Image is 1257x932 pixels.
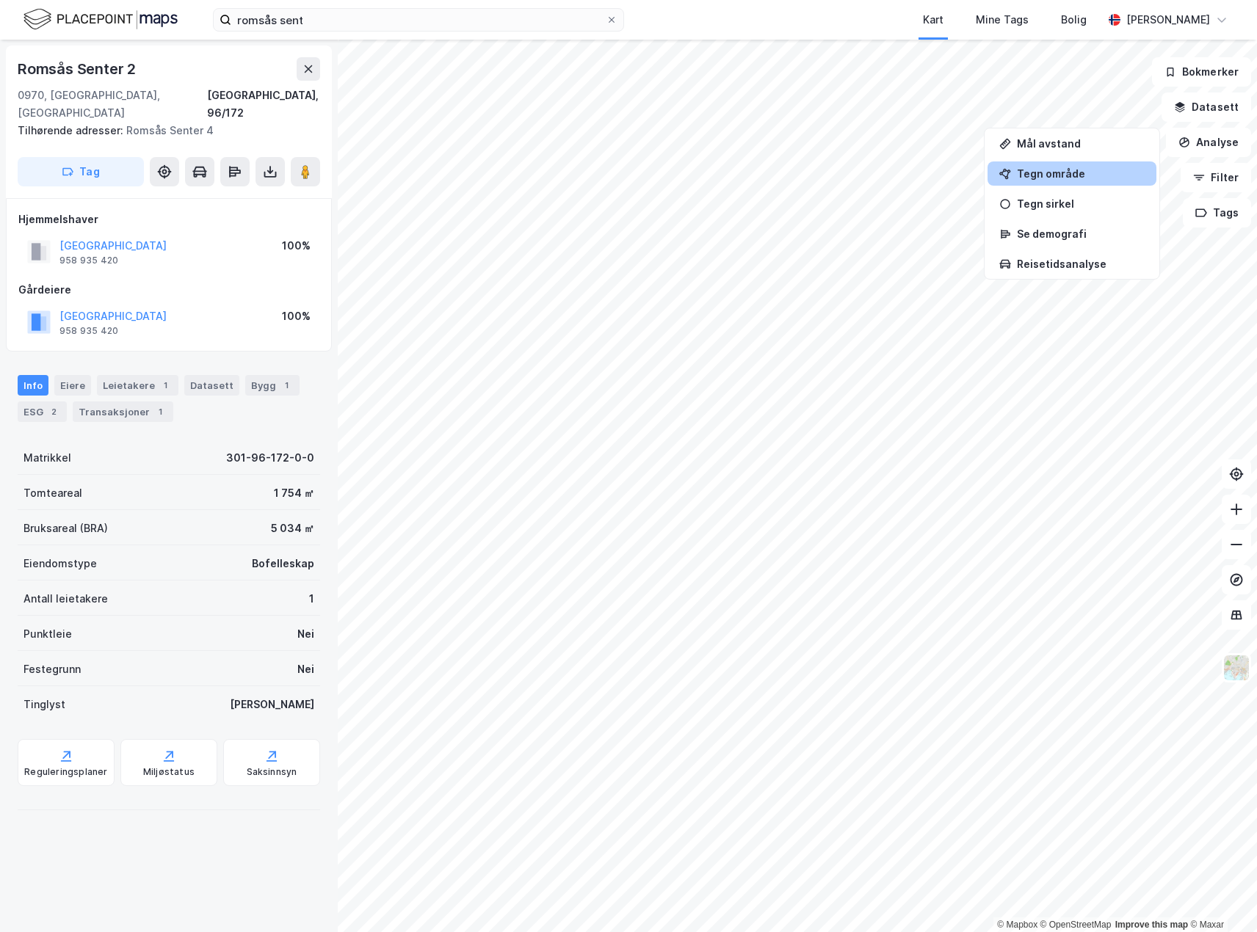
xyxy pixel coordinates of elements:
div: [PERSON_NAME] [230,696,314,713]
div: Info [18,375,48,396]
div: 1 [158,378,173,393]
div: Antall leietakere [23,590,108,608]
div: 301-96-172-0-0 [226,449,314,467]
div: 0970, [GEOGRAPHIC_DATA], [GEOGRAPHIC_DATA] [18,87,207,122]
div: Punktleie [23,625,72,643]
div: Romsås Senter 2 [18,57,139,81]
input: Søk på adresse, matrikkel, gårdeiere, leietakere eller personer [231,9,606,31]
div: Mine Tags [976,11,1029,29]
div: Bofelleskap [252,555,314,572]
div: Nei [297,660,314,678]
div: 1 [279,378,294,393]
img: Z [1222,654,1250,682]
div: 2 [46,404,61,419]
div: 100% [282,307,311,325]
div: [GEOGRAPHIC_DATA], 96/172 [207,87,320,122]
div: 958 935 420 [59,255,118,266]
div: Kart [923,11,943,29]
div: Reisetidsanalyse [1017,258,1145,270]
iframe: Chat Widget [1184,862,1257,932]
a: OpenStreetMap [1040,920,1112,930]
div: ESG [18,401,67,422]
div: Saksinnsyn [247,766,297,778]
div: Matrikkel [23,449,71,467]
div: Hjemmelshaver [18,211,319,228]
div: 1 [153,404,167,419]
div: Festegrunn [23,660,81,678]
button: Tags [1183,198,1251,227]
div: Leietakere [97,375,178,396]
button: Tag [18,157,144,186]
div: Se demografi [1017,227,1145,240]
div: Transaksjoner [73,401,173,422]
img: logo.f888ab2527a4732fd821a326f86c7f29.svg [23,7,178,32]
div: [PERSON_NAME] [1126,11,1210,29]
div: Tomteareal [23,484,82,502]
div: 5 034 ㎡ [271,520,314,537]
button: Datasett [1162,92,1251,122]
div: Bolig [1061,11,1087,29]
button: Bokmerker [1152,57,1251,87]
div: 1 [309,590,314,608]
button: Filter [1181,163,1251,192]
div: Tinglyst [23,696,65,713]
div: 100% [282,237,311,255]
div: 1 754 ㎡ [274,484,314,502]
div: Tegn område [1017,167,1145,180]
div: Romsås Senter 4 [18,122,308,139]
div: Kontrollprogram for chat [1184,862,1257,932]
div: Mål avstand [1017,137,1145,150]
span: Tilhørende adresser: [18,124,126,136]
div: 958 935 420 [59,325,118,337]
button: Analyse [1166,128,1251,157]
a: Mapbox [997,920,1037,930]
a: Improve this map [1115,920,1188,930]
div: Bygg [245,375,300,396]
div: Tegn sirkel [1017,197,1145,210]
div: Eiendomstype [23,555,97,572]
div: Eiere [54,375,91,396]
div: Gårdeiere [18,281,319,299]
div: Miljøstatus [143,766,195,778]
div: Datasett [184,375,239,396]
div: Nei [297,625,314,643]
div: Reguleringsplaner [24,766,107,778]
div: Bruksareal (BRA) [23,520,108,537]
